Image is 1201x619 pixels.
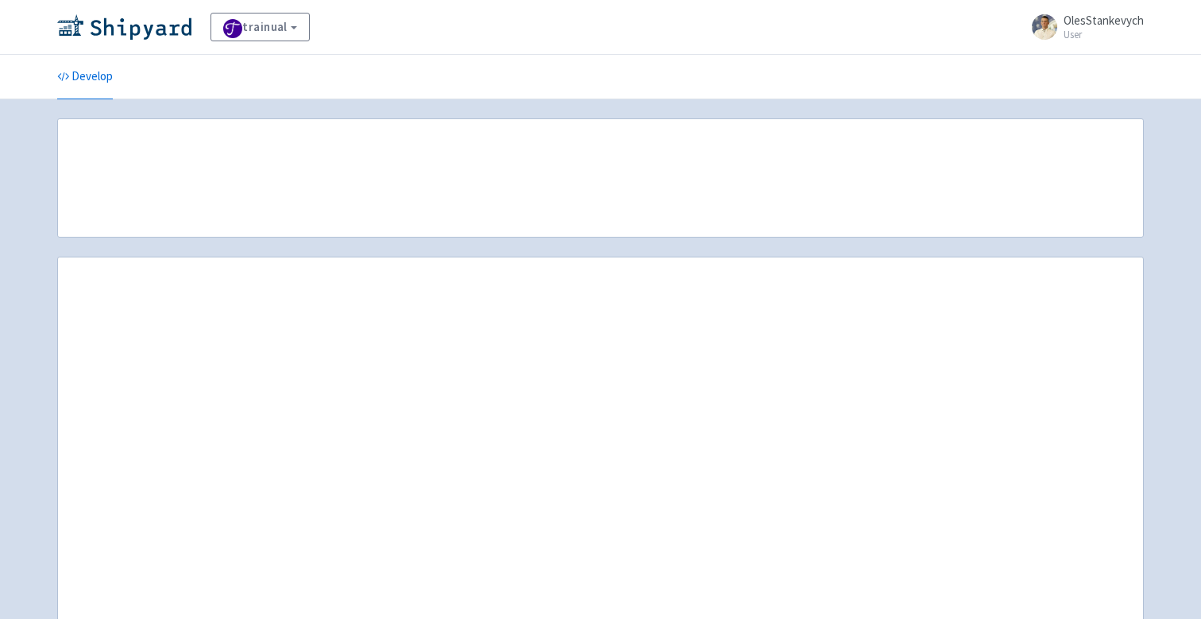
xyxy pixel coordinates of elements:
[57,14,191,40] img: Shipyard logo
[210,13,310,41] a: trainual
[1064,29,1144,40] small: User
[1064,13,1144,28] span: OlesStankevych
[1022,14,1144,40] a: OlesStankevych User
[57,55,113,99] a: Develop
